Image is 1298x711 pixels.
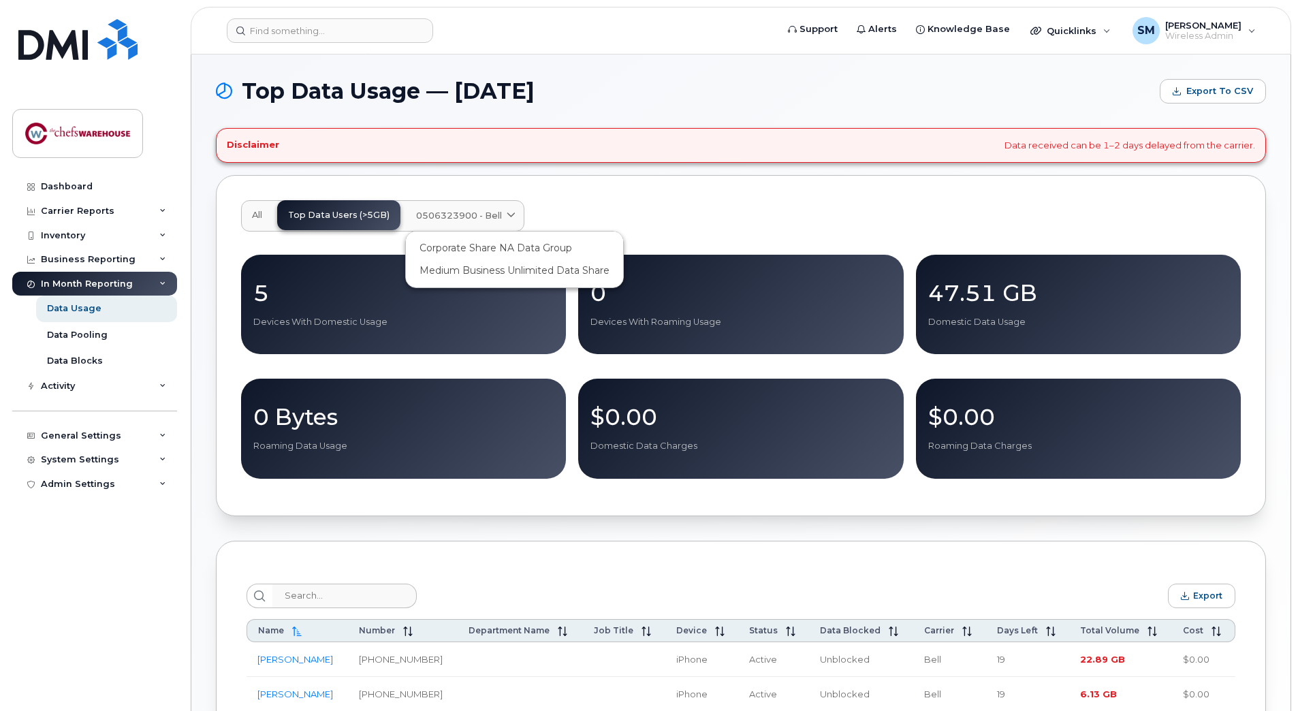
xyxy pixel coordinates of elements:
[227,140,279,151] h4: Disclaimer
[928,440,1229,452] p: Roaming Data Charges
[272,584,417,608] input: Search...
[1193,590,1222,601] span: Export
[590,281,891,305] p: 0
[416,209,502,222] span: 0506323900 - Bell
[242,81,535,101] span: Top Data Usage — [DATE]
[738,642,809,678] td: Active
[676,625,707,635] span: Device
[665,642,738,678] td: iPhone
[409,259,620,282] div: Medium Business Unlimited Data Share
[216,128,1266,163] div: Data received can be 1–2 days delayed from the carrier.
[252,210,262,221] span: All
[590,440,891,452] p: Domestic Data Charges
[1183,625,1203,635] span: Cost
[749,625,778,635] span: Status
[1080,625,1139,635] span: Total Volume
[928,405,1229,429] p: $0.00
[1080,654,1125,665] span: 22.89 GB
[820,625,881,635] span: Data Blocked
[257,654,333,665] a: [PERSON_NAME]
[913,642,985,678] td: Bell
[928,316,1229,328] p: Domestic Data Usage
[469,625,550,635] span: Department Name
[405,201,524,231] a: 0506323900 - Bell
[257,689,333,699] a: [PERSON_NAME]
[253,316,554,328] p: Devices With Domestic Usage
[253,440,554,452] p: Roaming Data Usage
[258,625,284,635] span: Name
[348,642,458,678] td: [PHONE_NUMBER]
[253,281,554,305] p: 5
[590,405,891,429] p: $0.00
[809,642,913,678] td: Unblocked
[928,281,1229,305] p: 47.51 GB
[986,642,1070,678] td: 19
[420,241,572,255] span: Corporate Share NA Data Group
[1160,79,1266,104] button: Export to CSV
[1172,642,1235,678] td: $0.00
[997,625,1038,635] span: Days Left
[594,625,633,635] span: Job Title
[1168,584,1235,608] button: Export
[253,405,554,429] p: 0 Bytes
[409,237,620,259] div: Corporate Share NA Data Group
[1080,689,1117,699] span: 6.13 GB
[1239,652,1288,701] iframe: Messenger Launcher
[1186,85,1253,97] span: Export to CSV
[359,625,395,635] span: Number
[420,264,610,278] span: Medium Business Unlimited Data Share
[924,625,954,635] span: Carrier
[590,316,891,328] p: Devices With Roaming Usage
